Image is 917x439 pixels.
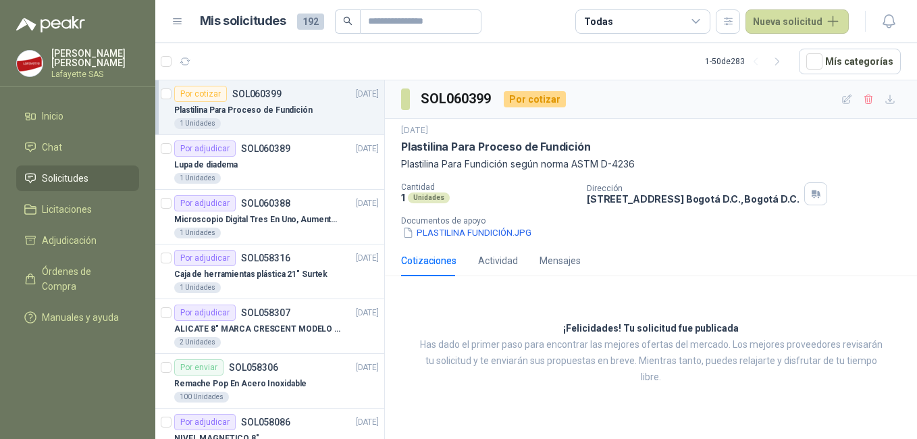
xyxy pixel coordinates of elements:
button: PLASTILINA FUNDICIÓN.JPG [401,226,533,240]
p: [DATE] [356,143,379,155]
span: Chat [42,140,62,155]
div: Mensajes [540,253,581,268]
span: Solicitudes [42,171,88,186]
p: [DATE] [356,361,379,374]
button: Nueva solicitud [745,9,849,34]
p: [DATE] [356,252,379,265]
p: SOL058306 [229,363,278,372]
a: Licitaciones [16,197,139,222]
p: [PERSON_NAME] [PERSON_NAME] [51,49,139,68]
span: Manuales y ayuda [42,310,119,325]
div: Por adjudicar [174,305,236,321]
p: SOL060399 [232,89,282,99]
p: Microscopio Digital Tres En Uno, Aumento De 1000x [174,213,342,226]
div: 1 Unidades [174,118,221,129]
a: Por adjudicarSOL060389[DATE] Lupa de diadema1 Unidades [155,135,384,190]
a: Por enviarSOL058306[DATE] Remache Pop En Acero Inoxidable100 Unidades [155,354,384,409]
h3: ¡Felicidades! Tu solicitud fue publicada [563,321,739,337]
p: Documentos de apoyo [401,216,912,226]
span: Adjudicación [42,233,97,248]
div: Cotizaciones [401,253,456,268]
p: Remache Pop En Acero Inoxidable [174,378,307,390]
span: search [343,16,352,26]
p: Plastilina Para Proceso de Fundición [174,104,313,117]
div: Por adjudicar [174,195,236,211]
div: 1 - 50 de 283 [705,51,788,72]
p: [DATE] [401,124,428,137]
a: Inicio [16,103,139,129]
p: SOL058307 [241,308,290,317]
a: Manuales y ayuda [16,305,139,330]
p: SOL058086 [241,417,290,427]
span: Inicio [42,109,63,124]
p: Dirección [587,184,799,193]
p: [DATE] [356,307,379,319]
div: Unidades [408,192,450,203]
p: Cantidad [401,182,576,192]
h1: Mis solicitudes [200,11,286,31]
a: Solicitudes [16,165,139,191]
p: [DATE] [356,416,379,429]
p: Plastilina Para Proceso de Fundición [401,140,591,154]
p: ALICATE 8" MARCA CRESCENT MODELO 38008tv [174,323,342,336]
div: Por adjudicar [174,414,236,430]
p: SOL060389 [241,144,290,153]
p: Caja de herramientas plástica 21" Surtek [174,268,327,281]
a: Por adjudicarSOL058307[DATE] ALICATE 8" MARCA CRESCENT MODELO 38008tv2 Unidades [155,299,384,354]
button: Mís categorías [799,49,901,74]
a: Chat [16,134,139,160]
div: Por cotizar [504,91,566,107]
p: Plastilina Para Fundición según norma ASTM D-4236 [401,157,901,172]
div: Actividad [478,253,518,268]
a: Órdenes de Compra [16,259,139,299]
div: 1 Unidades [174,173,221,184]
p: Has dado el primer paso para encontrar las mejores ofertas del mercado. Los mejores proveedores r... [419,337,883,386]
img: Company Logo [17,51,43,76]
span: Licitaciones [42,202,92,217]
div: Por adjudicar [174,140,236,157]
div: 1 Unidades [174,228,221,238]
div: 1 Unidades [174,282,221,293]
div: Por adjudicar [174,250,236,266]
p: [DATE] [356,88,379,101]
div: 100 Unidades [174,392,229,403]
div: Por cotizar [174,86,227,102]
span: 192 [297,14,324,30]
a: Por adjudicarSOL058316[DATE] Caja de herramientas plástica 21" Surtek1 Unidades [155,244,384,299]
img: Logo peakr [16,16,85,32]
p: SOL060388 [241,199,290,208]
div: Por enviar [174,359,224,376]
a: Adjudicación [16,228,139,253]
p: [STREET_ADDRESS] Bogotá D.C. , Bogotá D.C. [587,193,799,205]
p: SOL058316 [241,253,290,263]
p: [DATE] [356,197,379,210]
p: Lupa de diadema [174,159,238,172]
h3: SOL060399 [421,88,493,109]
p: 1 [401,192,405,203]
span: Órdenes de Compra [42,264,126,294]
div: Todas [584,14,612,29]
div: 2 Unidades [174,337,221,348]
a: Por adjudicarSOL060388[DATE] Microscopio Digital Tres En Uno, Aumento De 1000x1 Unidades [155,190,384,244]
a: Por cotizarSOL060399[DATE] Plastilina Para Proceso de Fundición1 Unidades [155,80,384,135]
p: Lafayette SAS [51,70,139,78]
